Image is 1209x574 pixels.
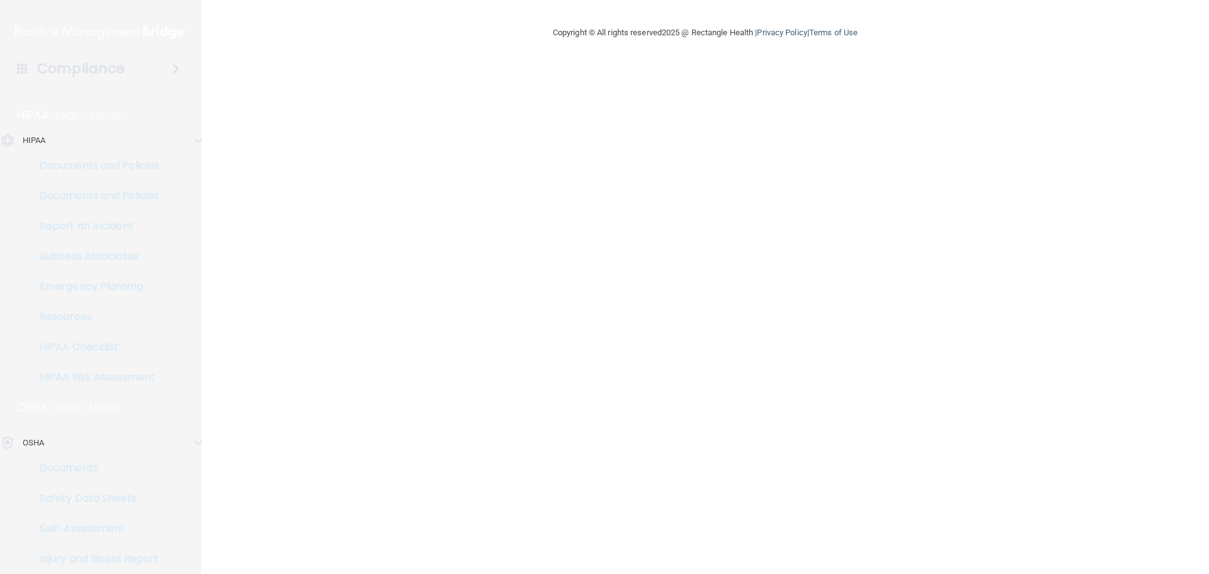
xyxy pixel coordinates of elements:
p: Learn More! [55,108,122,123]
p: OSHA [23,435,44,451]
p: Injury and Illness Report [8,553,180,565]
p: Documents [8,462,180,474]
img: PMB logo [15,20,186,45]
p: HIPAA [17,108,49,123]
p: Report an Incident [8,220,180,232]
p: Resources [8,311,180,323]
a: Privacy Policy [757,28,807,37]
div: Copyright © All rights reserved 2025 @ Rectangle Health | | [475,13,935,53]
p: HIPAA Checklist [8,341,180,353]
h4: Compliance [37,60,125,77]
p: Learn More! [55,400,122,415]
p: HIPAA Risk Assessment [8,371,180,384]
p: Documents and Policies [8,159,180,172]
p: Business Associates [8,250,180,263]
p: Self-Assessment [8,522,180,535]
p: Emergency Planning [8,280,180,293]
p: Documents and Policies [8,190,180,202]
a: Terms of Use [809,28,858,37]
p: OSHA [17,400,48,415]
p: Safety Data Sheets [8,492,180,505]
p: HIPAA [23,133,46,148]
